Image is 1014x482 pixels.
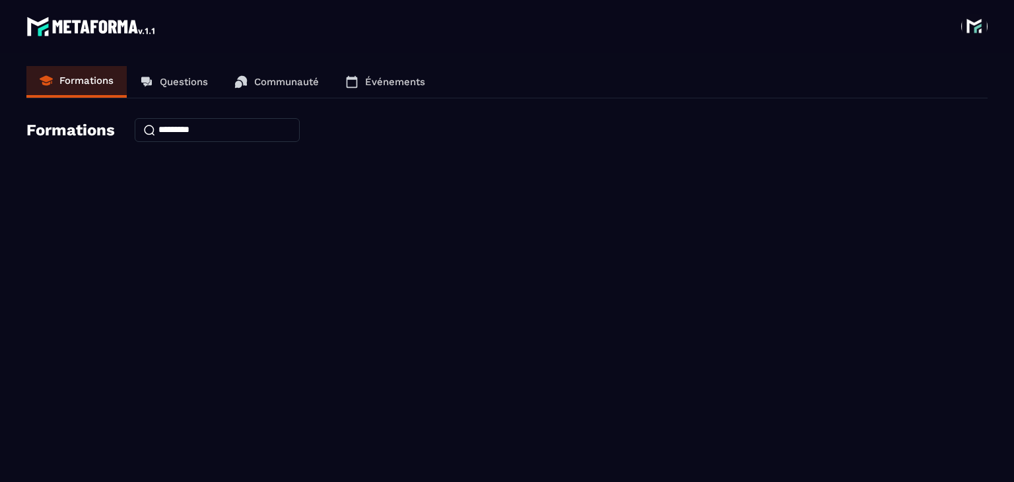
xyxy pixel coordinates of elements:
[254,76,319,88] p: Communauté
[59,75,114,86] p: Formations
[365,76,425,88] p: Événements
[26,13,157,40] img: logo
[160,76,208,88] p: Questions
[26,121,115,139] h4: Formations
[26,66,127,98] a: Formations
[127,66,221,98] a: Questions
[221,66,332,98] a: Communauté
[332,66,438,98] a: Événements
